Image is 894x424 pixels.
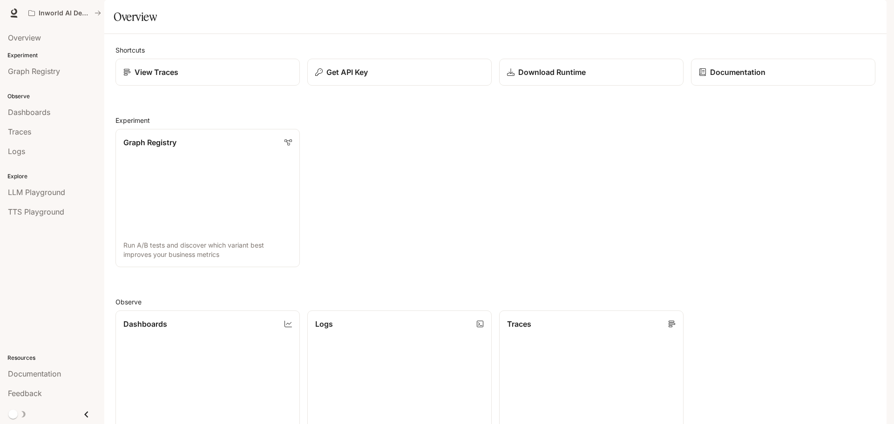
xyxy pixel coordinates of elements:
h2: Experiment [115,115,875,125]
p: Get API Key [326,67,368,78]
h1: Overview [114,7,157,26]
a: Graph RegistryRun A/B tests and discover which variant best improves your business metrics [115,129,300,267]
p: Traces [507,318,531,330]
button: All workspaces [24,4,105,22]
p: Inworld AI Demos [39,9,91,17]
a: View Traces [115,59,300,86]
h2: Observe [115,297,875,307]
h2: Shortcuts [115,45,875,55]
p: Documentation [710,67,765,78]
p: Run A/B tests and discover which variant best improves your business metrics [123,241,292,259]
p: Download Runtime [518,67,586,78]
p: Dashboards [123,318,167,330]
button: Get API Key [307,59,492,86]
p: View Traces [135,67,178,78]
a: Documentation [691,59,875,86]
p: Logs [315,318,333,330]
p: Graph Registry [123,137,176,148]
a: Download Runtime [499,59,684,86]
